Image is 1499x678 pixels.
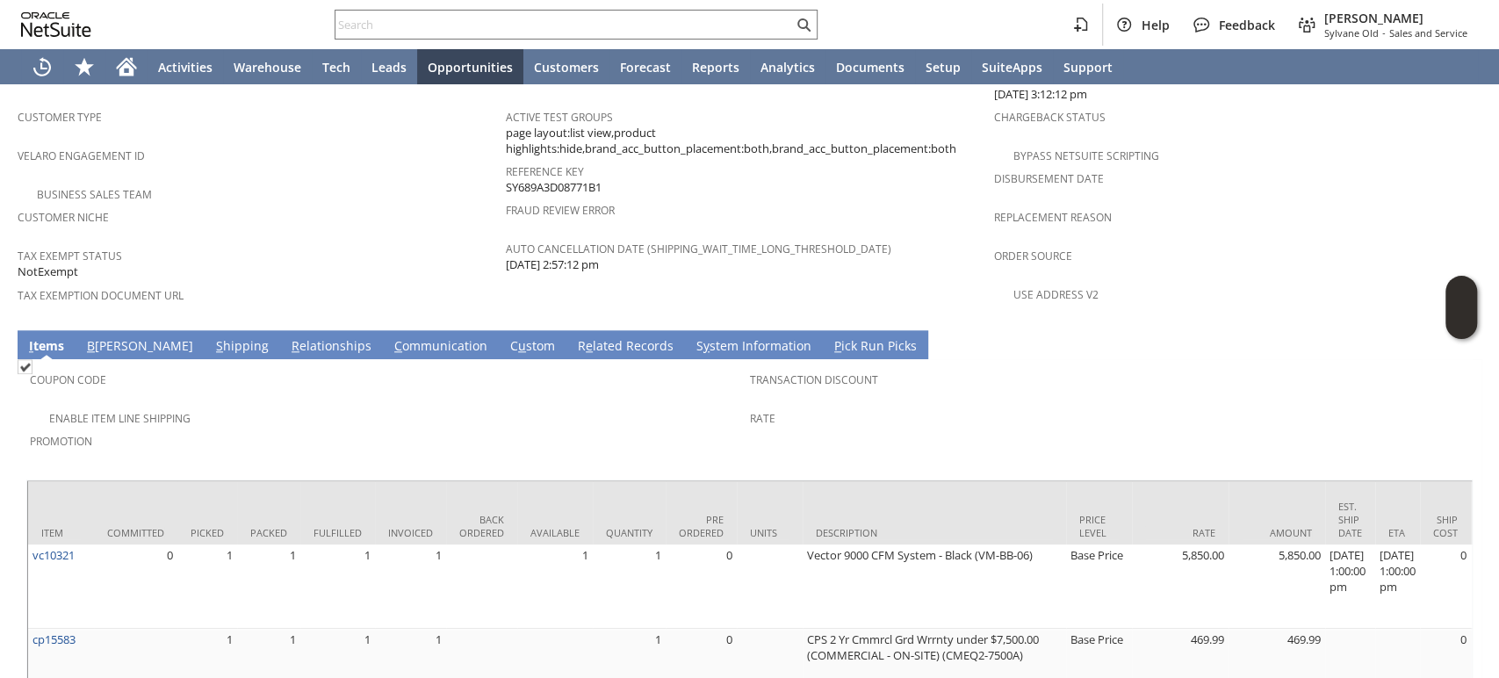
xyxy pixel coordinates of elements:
input: Search [335,14,793,35]
td: 0 [94,545,177,629]
a: Relationships [287,337,376,357]
a: Velaro Engagement ID [18,148,145,163]
div: Units [750,526,789,539]
svg: Search [793,14,814,35]
a: Forecast [609,49,681,84]
a: Analytics [750,49,825,84]
a: Transaction Discount [750,372,878,387]
span: Documents [836,59,904,76]
a: B[PERSON_NAME] [83,337,198,357]
div: Rate [1145,526,1215,539]
span: Help [1142,17,1170,33]
span: Warehouse [234,59,301,76]
span: Analytics [760,59,815,76]
a: Shipping [212,337,273,357]
a: Setup [915,49,971,84]
a: Warehouse [223,49,312,84]
a: Unrolled view on [1450,334,1471,355]
a: Leads [361,49,417,84]
span: e [586,337,593,354]
span: SuiteApps [982,59,1042,76]
span: Setup [926,59,961,76]
div: Committed [107,526,164,539]
a: Items [25,337,68,357]
td: 5,850.00 [1229,545,1325,629]
a: Home [105,49,148,84]
a: Chargeback Status [993,110,1105,125]
a: Related Records [573,337,678,357]
span: Oracle Guided Learning Widget. To move around, please hold and drag [1445,308,1477,340]
td: 1 [517,545,593,629]
a: Fraud Review Error [506,203,615,218]
span: Sales and Service [1389,26,1467,40]
td: [DATE] 1:00:00 pm [1375,545,1420,629]
a: Rate [750,411,775,426]
a: Bypass NetSuite Scripting [1013,148,1158,163]
td: [DATE] 1:00:00 pm [1325,545,1375,629]
td: 1 [593,545,666,629]
svg: Shortcuts [74,56,95,77]
span: Forecast [620,59,671,76]
img: Checked [18,359,32,374]
a: Custom [506,337,559,357]
a: Enable Item Line Shipping [49,411,191,426]
span: [DATE] 2:57:12 pm [506,256,599,273]
a: Tax Exempt Status [18,249,122,263]
div: Invoiced [388,526,433,539]
div: ETA [1388,526,1407,539]
td: 1 [375,545,446,629]
a: Pick Run Picks [830,337,921,357]
div: Back Ordered [459,513,504,539]
a: Order Source [993,249,1071,263]
div: Packed [250,526,287,539]
a: Coupon Code [30,372,106,387]
a: Customers [523,49,609,84]
span: Reports [692,59,739,76]
td: 5,850.00 [1132,545,1229,629]
td: Vector 9000 CFM System - Black (VM-BB-06) [803,545,1066,629]
div: Price Level [1079,513,1119,539]
a: Documents [825,49,915,84]
a: Customer Type [18,110,102,125]
span: C [394,337,402,354]
td: 0 [666,545,737,629]
span: [DATE] 3:12:12 pm [993,86,1086,103]
a: Support [1053,49,1123,84]
div: Amount [1242,526,1312,539]
a: cp15583 [32,631,76,647]
a: Recent Records [21,49,63,84]
a: Disbursement Date [993,171,1103,186]
td: 0 [1420,545,1471,629]
a: Promotion [30,434,92,449]
td: Base Price [1066,545,1132,629]
span: S [216,337,223,354]
span: Activities [158,59,213,76]
span: NotExempt [18,263,78,280]
div: Available [530,526,580,539]
span: Feedback [1219,17,1275,33]
span: u [518,337,526,354]
span: y [703,337,710,354]
svg: logo [21,12,91,37]
a: Replacement reason [993,210,1111,225]
td: 1 [177,545,237,629]
a: Active Test Groups [506,110,613,125]
span: Sylvane Old [1324,26,1379,40]
span: SY689A3D08771B1 [506,179,602,196]
a: Auto Cancellation Date (shipping_wait_time_long_threshold_date) [506,242,891,256]
a: Business Sales Team [37,187,152,202]
a: System Information [692,337,816,357]
span: I [29,337,33,354]
span: - [1382,26,1386,40]
span: page layout:list view,product highlights:hide,brand_acc_button_placement:both,brand_acc_button_pl... [506,125,985,157]
span: Tech [322,59,350,76]
div: Picked [191,526,224,539]
a: Opportunities [417,49,523,84]
a: Reference Key [506,164,584,179]
div: Fulfilled [313,526,362,539]
div: Ship Cost [1433,513,1458,539]
span: Opportunities [428,59,513,76]
span: Support [1063,59,1113,76]
span: R [292,337,299,354]
a: Customer Niche [18,210,109,225]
